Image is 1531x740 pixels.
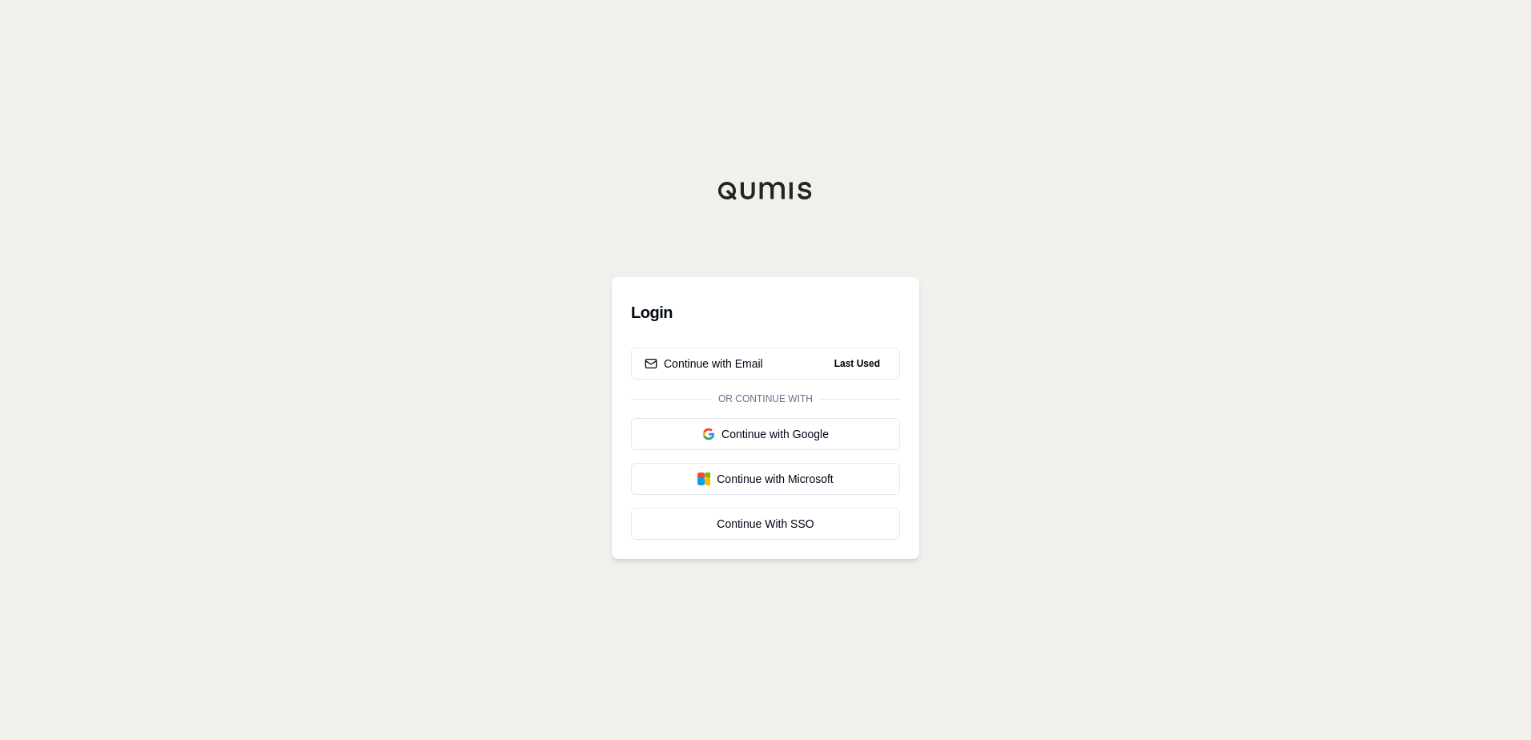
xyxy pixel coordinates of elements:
button: Continue with EmailLast Used [631,348,900,380]
a: Continue With SSO [631,508,900,540]
div: Continue with Microsoft [645,471,886,487]
span: Or continue with [712,392,819,405]
div: Continue with Email [645,356,763,372]
span: Last Used [828,354,886,373]
img: Qumis [717,181,814,200]
div: Continue with Google [645,426,886,442]
h3: Login [631,296,900,328]
button: Continue with Microsoft [631,463,900,495]
div: Continue With SSO [645,516,886,532]
button: Continue with Google [631,418,900,450]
